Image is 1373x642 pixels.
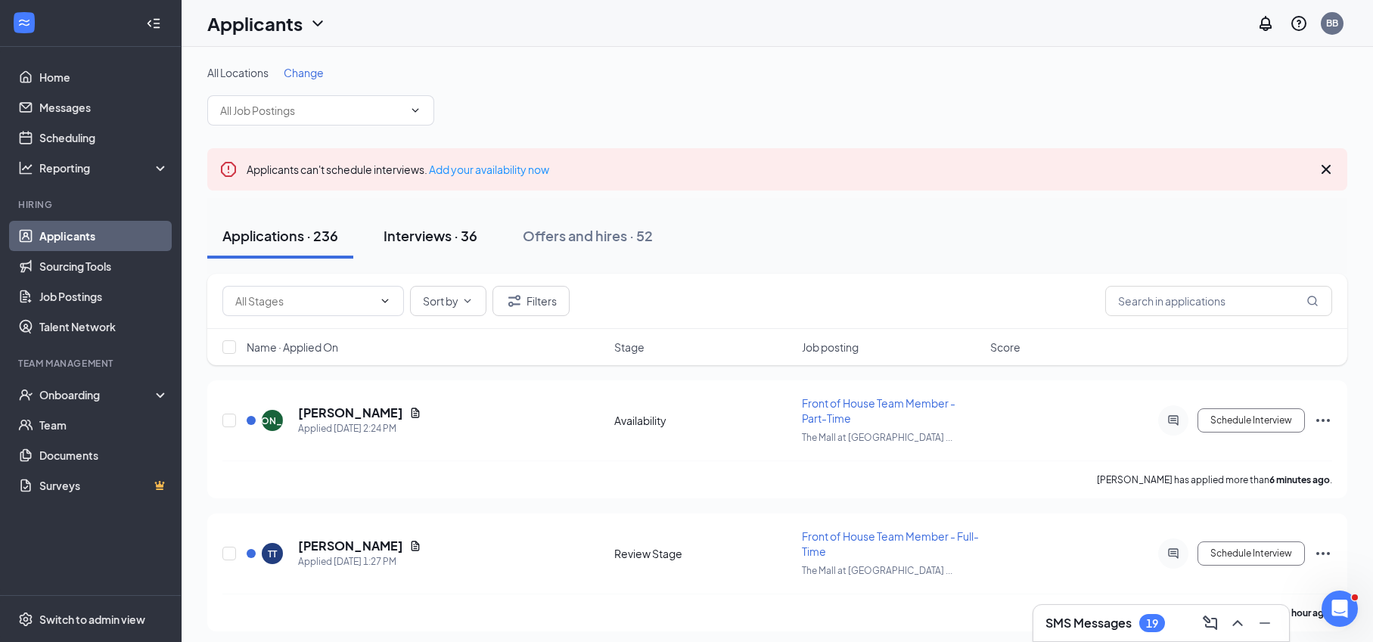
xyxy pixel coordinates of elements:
[1229,614,1247,632] svg: ChevronUp
[39,62,169,92] a: Home
[1146,617,1158,630] div: 19
[39,281,169,312] a: Job Postings
[1290,14,1308,33] svg: QuestionInfo
[802,340,859,355] span: Job posting
[614,546,794,561] div: Review Stage
[409,407,421,419] svg: Document
[39,123,169,153] a: Scheduling
[410,286,486,316] button: Sort byChevronDown
[235,293,373,309] input: All Stages
[802,565,952,576] span: The Mall at [GEOGRAPHIC_DATA] ...
[409,104,421,116] svg: ChevronDown
[423,296,458,306] span: Sort by
[1317,160,1335,178] svg: Cross
[1256,614,1274,632] svg: Minimize
[802,396,955,425] span: Front of House Team Member - Part-Time
[1097,473,1332,486] p: [PERSON_NAME] has applied more than .
[1105,286,1332,316] input: Search in applications
[284,66,324,79] span: Change
[1257,14,1275,33] svg: Notifications
[298,405,403,421] h5: [PERSON_NAME]
[39,251,169,281] a: Sourcing Tools
[17,15,32,30] svg: WorkstreamLogo
[298,538,403,554] h5: [PERSON_NAME]
[39,160,169,175] div: Reporting
[1164,414,1182,426] svg: ActiveChat
[219,160,238,178] svg: Error
[1225,611,1250,635] button: ChevronUp
[1326,17,1338,29] div: BB
[207,66,269,79] span: All Locations
[39,92,169,123] a: Messages
[247,340,338,355] span: Name · Applied On
[802,432,952,443] span: The Mall at [GEOGRAPHIC_DATA] ...
[1314,411,1332,430] svg: Ellipses
[1201,614,1219,632] svg: ComposeMessage
[614,340,645,355] span: Stage
[523,226,653,245] div: Offers and hires · 52
[379,295,391,307] svg: ChevronDown
[1322,591,1358,627] iframe: Intercom live chat
[1253,611,1277,635] button: Minimize
[268,547,277,560] div: TT
[429,163,549,176] a: Add your availability now
[39,470,169,501] a: SurveysCrown
[247,163,549,176] span: Applicants can't schedule interviews.
[234,414,312,427] div: [PERSON_NAME]
[1197,408,1305,433] button: Schedule Interview
[298,421,421,436] div: Applied [DATE] 2:24 PM
[1279,607,1330,619] b: an hour ago
[39,612,145,627] div: Switch to admin view
[1197,541,1305,566] button: Schedule Interview
[220,102,403,119] input: All Job Postings
[39,221,169,251] a: Applicants
[39,440,169,470] a: Documents
[39,387,156,402] div: Onboarding
[18,160,33,175] svg: Analysis
[384,226,477,245] div: Interviews · 36
[492,286,570,316] button: Filter Filters
[990,340,1020,355] span: Score
[1314,544,1332,563] svg: Ellipses
[39,410,169,440] a: Team
[1269,474,1330,485] b: 6 minutes ago
[18,387,33,402] svg: UserCheck
[207,11,303,36] h1: Applicants
[1306,295,1319,307] svg: MagnifyingGlass
[614,413,794,428] div: Availability
[1164,547,1182,560] svg: ActiveChat
[1045,615,1132,631] h3: SMS Messages
[309,14,327,33] svg: ChevronDown
[146,16,161,31] svg: Collapse
[409,540,421,552] svg: Document
[505,292,523,310] svg: Filter
[18,198,166,211] div: Hiring
[1198,611,1222,635] button: ComposeMessage
[802,529,979,558] span: Front of House Team Member - Full-Time
[461,295,474,307] svg: ChevronDown
[222,226,338,245] div: Applications · 236
[298,554,421,569] div: Applied [DATE] 1:27 PM
[18,612,33,627] svg: Settings
[39,312,169,342] a: Talent Network
[18,357,166,370] div: Team Management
